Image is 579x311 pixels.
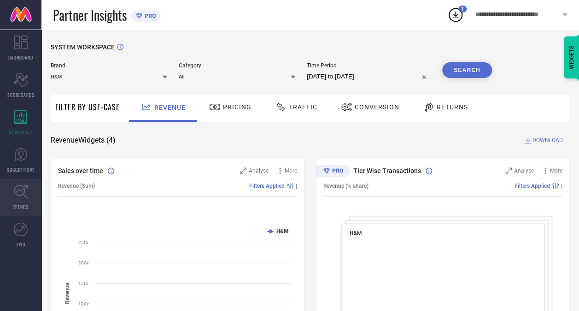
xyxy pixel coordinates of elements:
[550,167,562,174] span: More
[223,103,251,111] span: Pricing
[249,167,269,174] span: Analyse
[7,91,35,98] span: SCORECARDS
[64,282,70,304] tspan: Revenue
[78,260,89,265] text: 20Cr
[285,167,297,174] span: More
[323,183,368,189] span: Revenue (% share)
[240,167,246,174] svg: Zoom
[78,240,89,245] text: 25Cr
[355,103,399,111] span: Conversion
[7,166,35,173] span: SUGGESTIONS
[276,228,289,234] text: H&M
[58,167,103,174] span: Sales over time
[514,167,534,174] span: Analyse
[55,102,120,113] span: Filter By Use-Case
[461,6,464,12] span: 1
[58,183,95,189] span: Revenue (Sum)
[17,241,25,248] span: FWD
[78,301,89,306] text: 10Cr
[447,6,464,23] div: Open download list
[78,281,89,286] text: 15Cr
[316,165,350,179] div: Premium
[179,62,295,69] span: Category
[353,167,421,174] span: Tier Wise Transactions
[296,183,297,189] span: |
[437,103,468,111] span: Returns
[442,62,492,78] button: Search
[532,136,563,145] span: DOWNLOAD
[51,136,116,145] span: Revenue Widgets ( 4 )
[8,129,34,136] span: WORKSPACE
[13,203,29,210] span: TRENDS
[142,12,156,19] span: PRO
[515,183,550,189] span: Filters Applied
[53,6,127,24] span: Partner Insights
[51,43,115,51] span: SYSTEM WORKSPACE
[561,183,562,189] span: |
[350,230,362,236] span: H&M
[289,103,317,111] span: Traffic
[307,71,431,82] input: Select time period
[307,62,431,69] span: Time Period
[51,62,167,69] span: Brand
[154,104,186,111] span: Revenue
[8,54,33,61] span: DASHBOARD
[505,167,512,174] svg: Zoom
[249,183,285,189] span: Filters Applied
